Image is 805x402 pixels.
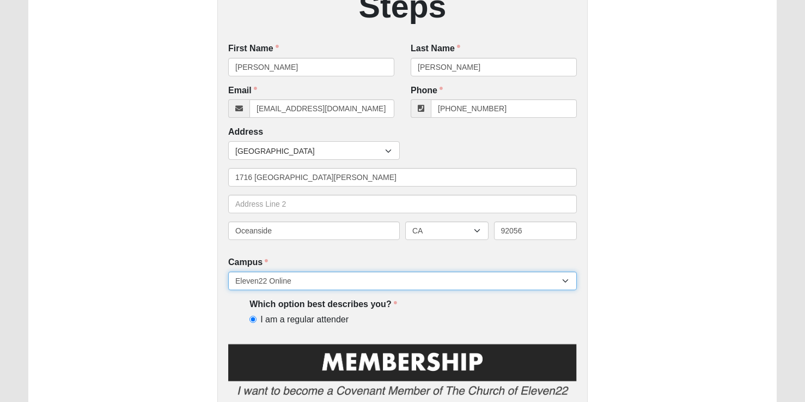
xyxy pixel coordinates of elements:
[228,168,577,187] input: Address Line 1
[228,43,279,55] label: First Name
[228,195,577,213] input: Address Line 2
[235,142,385,160] span: [GEOGRAPHIC_DATA]
[228,85,257,97] label: Email
[249,298,397,311] label: Which option best describes you?
[260,314,349,326] span: I am a regular attender
[249,316,257,323] input: I am a regular attender
[494,221,577,240] input: Zip
[411,85,443,97] label: Phone
[228,126,263,139] label: Address
[228,256,268,269] label: Campus
[228,221,400,240] input: City
[411,43,460,55] label: Last Name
